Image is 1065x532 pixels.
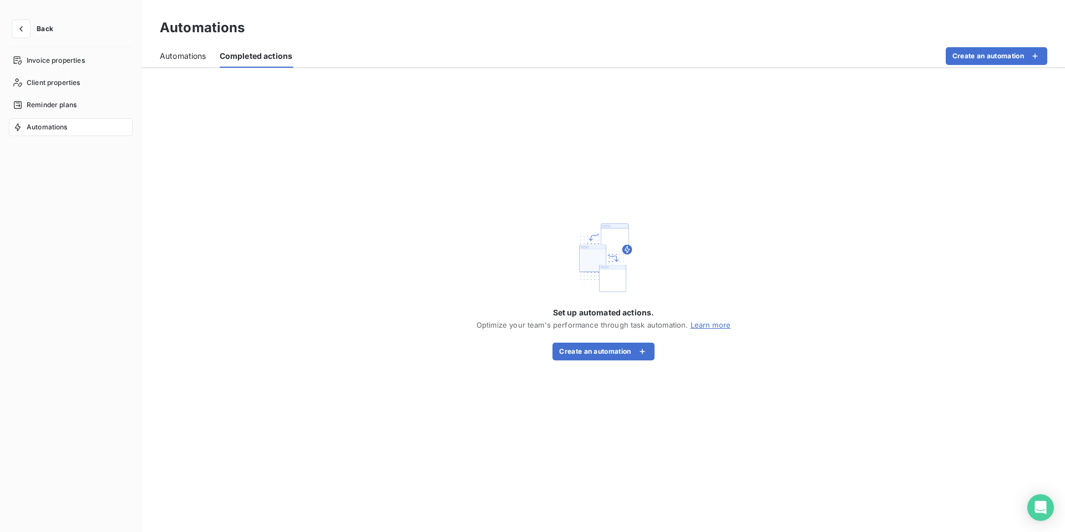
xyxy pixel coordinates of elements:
[160,18,245,38] h3: Automations
[9,52,133,69] a: Invoice properties
[9,74,133,92] a: Client properties
[27,100,77,110] span: Reminder plans
[27,122,68,132] span: Automations
[27,56,85,66] span: Invoice properties
[476,320,731,329] span: Optimize your team's performance through task automation.
[946,47,1047,65] button: Create an automation
[220,51,293,62] span: Completed actions
[9,20,62,38] button: Back
[691,320,731,329] a: Learn more
[160,51,206,62] span: Automations
[37,26,53,32] span: Back
[553,307,655,318] span: Set up automated actions.
[552,343,654,360] button: Create an automation
[9,96,133,114] a: Reminder plans
[27,78,80,88] span: Client properties
[1027,494,1054,521] div: Open Intercom Messenger
[568,222,639,294] img: Empty state
[9,118,133,136] a: Automations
